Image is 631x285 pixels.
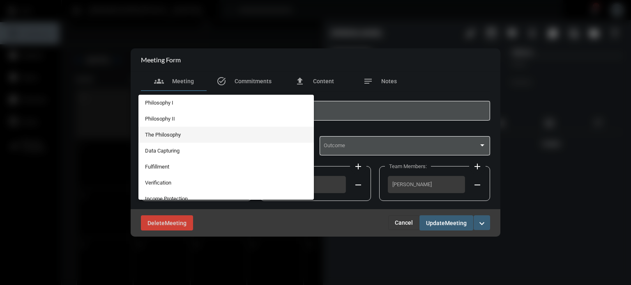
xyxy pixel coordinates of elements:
[145,111,308,127] span: Philosophy II
[145,127,308,143] span: The Philosophy
[145,159,308,175] span: Fulfillment
[145,95,308,111] span: Philosophy I
[145,175,308,191] span: Verification
[145,143,308,159] span: Data Capturing
[145,191,308,207] span: Income Protection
